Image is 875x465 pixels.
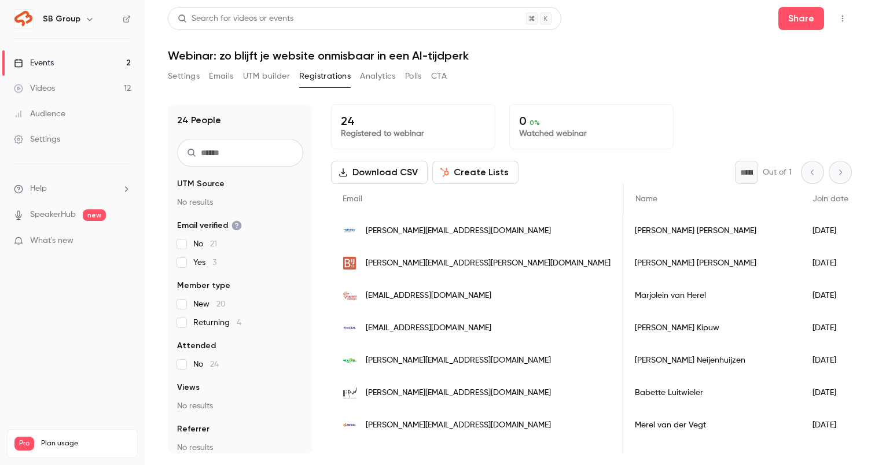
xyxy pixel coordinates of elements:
p: Registered to webinar [341,128,486,139]
h6: SB Group [43,13,80,25]
iframe: Noticeable Trigger [117,236,131,246]
div: [DATE] [801,344,860,377]
button: Download CSV [331,161,428,184]
span: [EMAIL_ADDRESS][DOMAIN_NAME] [366,452,491,464]
button: UTM builder [243,67,290,86]
span: Attended [177,340,216,352]
div: Audience [14,108,65,120]
button: Settings [168,67,200,86]
span: Returning [193,317,241,329]
div: [DATE] [801,247,860,279]
p: Out of 1 [763,167,792,178]
span: [PERSON_NAME][EMAIL_ADDRESS][DOMAIN_NAME] [366,225,551,237]
span: New [193,298,226,310]
p: Watched webinar [519,128,664,139]
span: Email verified [177,220,242,231]
button: Emails [209,67,233,86]
div: Search for videos or events [178,13,293,25]
div: Merel van der Vegt [623,409,801,441]
img: variva.nl [343,224,356,238]
button: Share [778,7,824,30]
span: [EMAIL_ADDRESS][DOMAIN_NAME] [366,322,491,334]
div: [PERSON_NAME] Kipuw [623,312,801,344]
button: CTA [431,67,447,86]
p: No results [177,197,303,208]
div: [PERSON_NAME] [PERSON_NAME] [623,215,801,247]
span: Pro [14,437,34,451]
button: Polls [405,67,422,86]
span: [EMAIL_ADDRESS][DOMAIN_NAME] [366,290,491,302]
span: UTM Source [177,178,225,190]
span: Join date [812,195,848,203]
span: Member type [177,280,230,291]
img: bhv.nl [343,418,356,432]
a: SpeakerHub [30,209,76,221]
span: No [193,238,217,250]
div: Videos [14,83,55,94]
span: [PERSON_NAME][EMAIL_ADDRESS][PERSON_NAME][DOMAIN_NAME] [366,257,611,270]
span: 21 [210,240,217,248]
span: No [193,359,219,370]
h1: 24 People [177,113,221,127]
li: help-dropdown-opener [14,183,131,195]
h1: Webinar: zo blijft je website onmisbaar in een AI-tijdperk [168,49,852,62]
div: Babette Luitwieler [623,377,801,409]
div: [DATE] [801,279,860,312]
span: Plan usage [41,439,130,448]
span: 0 % [530,119,540,127]
section: facet-groups [177,178,303,453]
span: Referrer [177,423,209,435]
span: Yes [193,257,216,268]
div: [DATE] [801,215,860,247]
div: [DATE] [801,409,860,441]
button: Create Lists [432,161,519,184]
span: 4 [237,319,241,327]
span: Help [30,183,47,195]
img: ksu.nl [343,353,356,367]
span: Email [343,195,362,203]
span: 24 [210,360,219,368]
img: focusnederland.nl [343,321,356,335]
span: 20 [216,300,226,308]
div: [DATE] [801,312,860,344]
div: Events [14,57,54,69]
span: new [83,209,106,221]
span: Views [177,382,200,393]
span: [PERSON_NAME][EMAIL_ADDRESS][DOMAIN_NAME] [366,355,551,367]
span: [PERSON_NAME][EMAIL_ADDRESS][DOMAIN_NAME] [366,419,551,431]
img: SB Group [14,10,33,28]
img: vanherelcommunicatie.com [343,289,356,302]
p: No results [177,400,303,412]
div: [PERSON_NAME] [PERSON_NAME] [623,247,801,279]
p: 24 [341,114,486,128]
button: Analytics [360,67,396,86]
span: What's new [30,235,73,247]
p: 0 [519,114,664,128]
p: No results [177,442,303,453]
button: Registrations [299,67,351,86]
img: fpw.nl [343,386,356,400]
div: Settings [14,134,60,145]
span: [PERSON_NAME][EMAIL_ADDRESS][DOMAIN_NAME] [366,387,551,399]
div: [DATE] [801,377,860,409]
img: bij12.nl [343,256,356,270]
div: Marjolein van Herel [623,279,801,312]
span: 3 [212,259,216,267]
span: Name [635,195,657,203]
div: [PERSON_NAME] Neijenhuijzen [623,344,801,377]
